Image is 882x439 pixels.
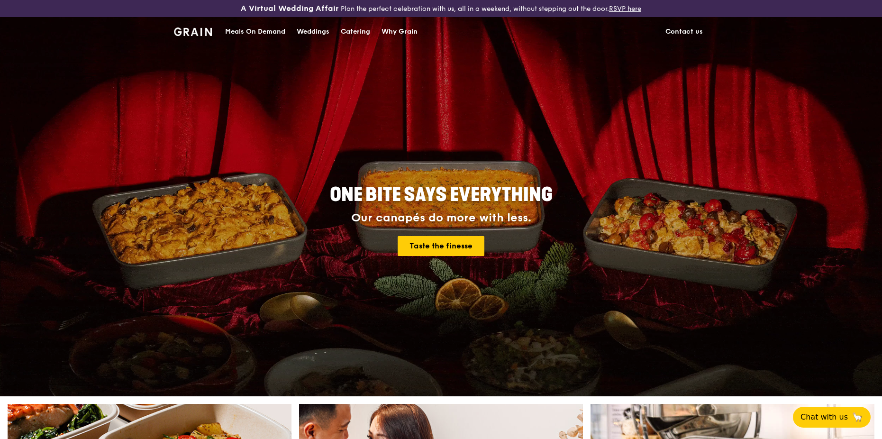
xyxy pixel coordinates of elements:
a: Weddings [291,18,335,46]
a: Catering [335,18,376,46]
a: GrainGrain [174,17,212,45]
h3: A Virtual Wedding Affair [241,4,339,13]
div: Meals On Demand [225,18,285,46]
a: Contact us [660,18,709,46]
span: ONE BITE SAYS EVERYTHING [330,183,553,206]
a: Taste the finesse [398,236,484,256]
img: Grain [174,27,212,36]
div: Our canapés do more with less. [271,211,612,225]
div: Why Grain [382,18,418,46]
a: RSVP here [609,5,641,13]
button: Chat with us🦙 [793,407,871,428]
div: Catering [341,18,370,46]
span: Chat with us [800,412,848,423]
span: 🦙 [852,412,863,423]
div: Plan the perfect celebration with us, all in a weekend, without stepping out the door. [168,4,714,13]
a: Why Grain [376,18,423,46]
div: Weddings [297,18,329,46]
